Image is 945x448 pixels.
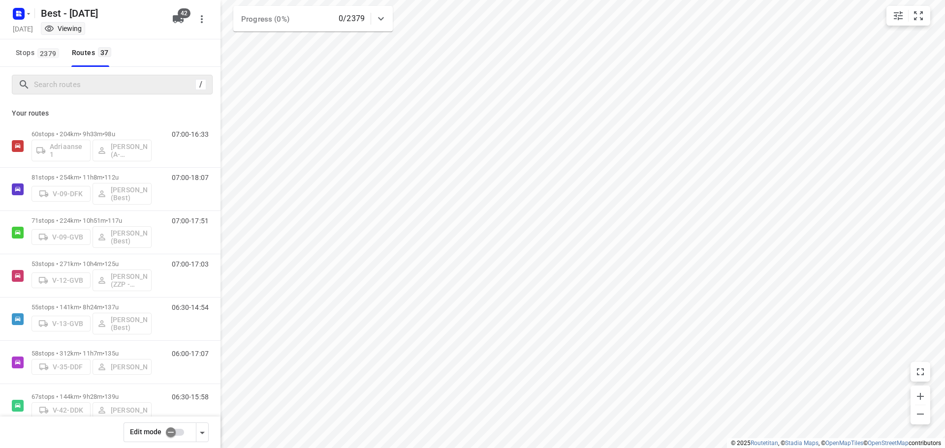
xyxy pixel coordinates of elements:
span: • [102,174,104,181]
button: 42 [168,9,188,29]
span: 125u [104,260,119,268]
a: Stadia Maps [785,440,819,447]
p: 60 stops • 204km • 9h33m [31,130,152,138]
span: Progress (0%) [241,15,289,24]
input: Search routes [34,77,195,92]
span: 135u [104,350,119,357]
span: • [102,393,104,400]
a: OpenMapTiles [825,440,863,447]
p: 07:00-17:03 [172,260,209,268]
span: 117u [108,217,122,224]
p: 81 stops • 254km • 11h8m [31,174,152,181]
p: Your routes [12,108,209,119]
span: Stops [16,47,62,59]
p: 06:30-15:58 [172,393,209,401]
span: • [102,260,104,268]
p: 67 stops • 144km • 9h28m [31,393,152,400]
span: 112u [104,174,119,181]
span: 139u [104,393,119,400]
a: OpenStreetMap [868,440,909,447]
div: Progress (0%)0/2379 [233,6,393,31]
span: 37 [98,47,111,57]
p: 07:00-18:07 [172,174,209,181]
li: © 2025 , © , © © contributors [731,440,941,447]
button: More [192,9,212,29]
p: 53 stops • 271km • 10h4m [31,260,152,268]
span: • [102,303,104,311]
p: 55 stops • 141km • 8h24m [31,303,152,311]
span: 2379 [37,48,59,58]
div: / [195,79,206,90]
span: • [106,217,108,224]
span: 98u [104,130,115,138]
p: 71 stops • 224km • 10h51m [31,217,152,224]
span: • [102,350,104,357]
button: Map settings [888,6,908,26]
p: 07:00-17:51 [172,217,209,225]
p: 0/2379 [339,13,365,25]
p: 07:00-16:33 [172,130,209,138]
div: Routes [72,47,114,59]
p: 06:30-14:54 [172,303,209,311]
span: Edit mode [130,428,161,436]
span: 42 [178,8,190,18]
div: You are currently in view mode. To make any changes, go to edit project. [44,24,82,33]
p: 06:00-17:07 [172,350,209,358]
p: 58 stops • 312km • 11h7m [31,350,152,357]
div: small contained button group [886,6,930,26]
span: • [102,130,104,138]
a: Routetitan [751,440,778,447]
div: Driver app settings [196,426,208,438]
button: Fit zoom [909,6,928,26]
span: 137u [104,303,119,311]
